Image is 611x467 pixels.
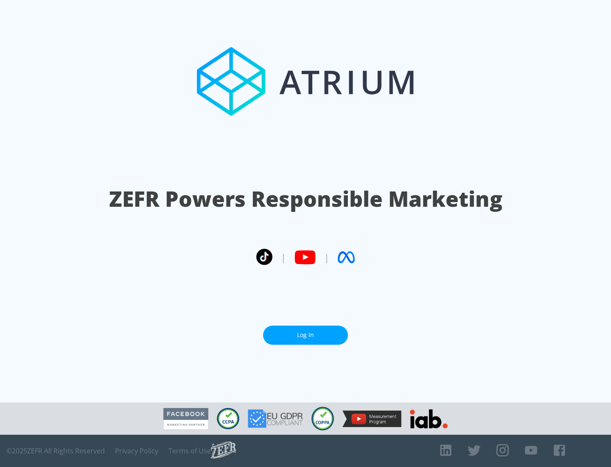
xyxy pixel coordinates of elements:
img: IAB [410,409,448,428]
a: Log In [263,326,348,345]
img: YouTube Measurement Program [342,411,401,427]
img: COPPA Compliant [311,407,334,430]
span: | [281,251,286,264]
a: Privacy Policy [115,447,158,455]
span: © 2025 ZEFR All Rights Reserved [6,447,105,455]
img: CCPA Compliant [217,408,239,429]
a: Terms of Use [168,447,211,455]
span: | [324,251,329,264]
img: Facebook Marketing Partner [163,408,208,430]
img: GDPR Compliant [248,409,303,428]
h1: ZEFR Powers Responsible Marketing [109,184,502,214]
